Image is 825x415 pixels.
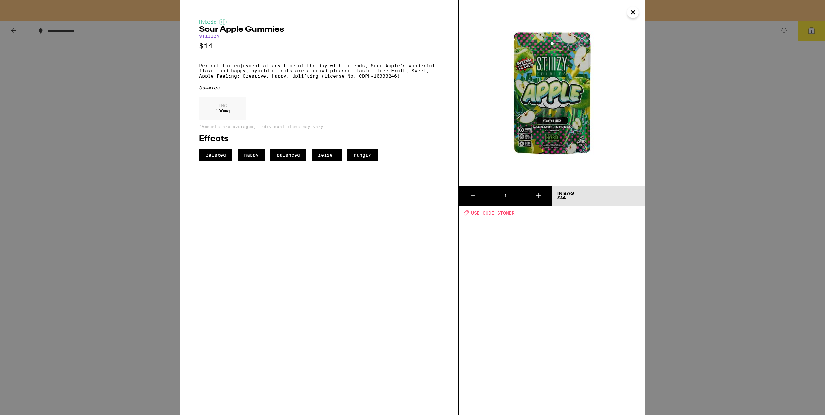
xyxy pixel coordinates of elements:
button: Close [627,6,639,18]
span: relief [312,149,342,161]
span: balanced [270,149,306,161]
span: USE CODE STONER [471,210,515,216]
p: $14 [199,42,439,50]
div: Gummies [199,85,439,90]
p: *Amounts are averages, individual items may vary. [199,124,439,129]
img: hybridColor.svg [219,19,227,25]
h2: Effects [199,135,439,143]
p: Perfect for enjoyment at any time of the day with friends, Sour Apple’s wonderful flavor and happ... [199,63,439,79]
div: 100 mg [199,97,246,120]
span: relaxed [199,149,232,161]
span: Hi. Need any help? [4,5,47,10]
button: In Bag$14 [552,186,645,206]
p: THC [215,103,230,108]
span: happy [238,149,265,161]
h2: Sour Apple Gummies [199,26,439,34]
a: STIIIZY [199,34,220,39]
span: $14 [557,196,566,200]
span: hungry [347,149,378,161]
div: 1 [487,193,524,199]
div: In Bag [557,191,574,196]
div: Hybrid [199,19,439,25]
